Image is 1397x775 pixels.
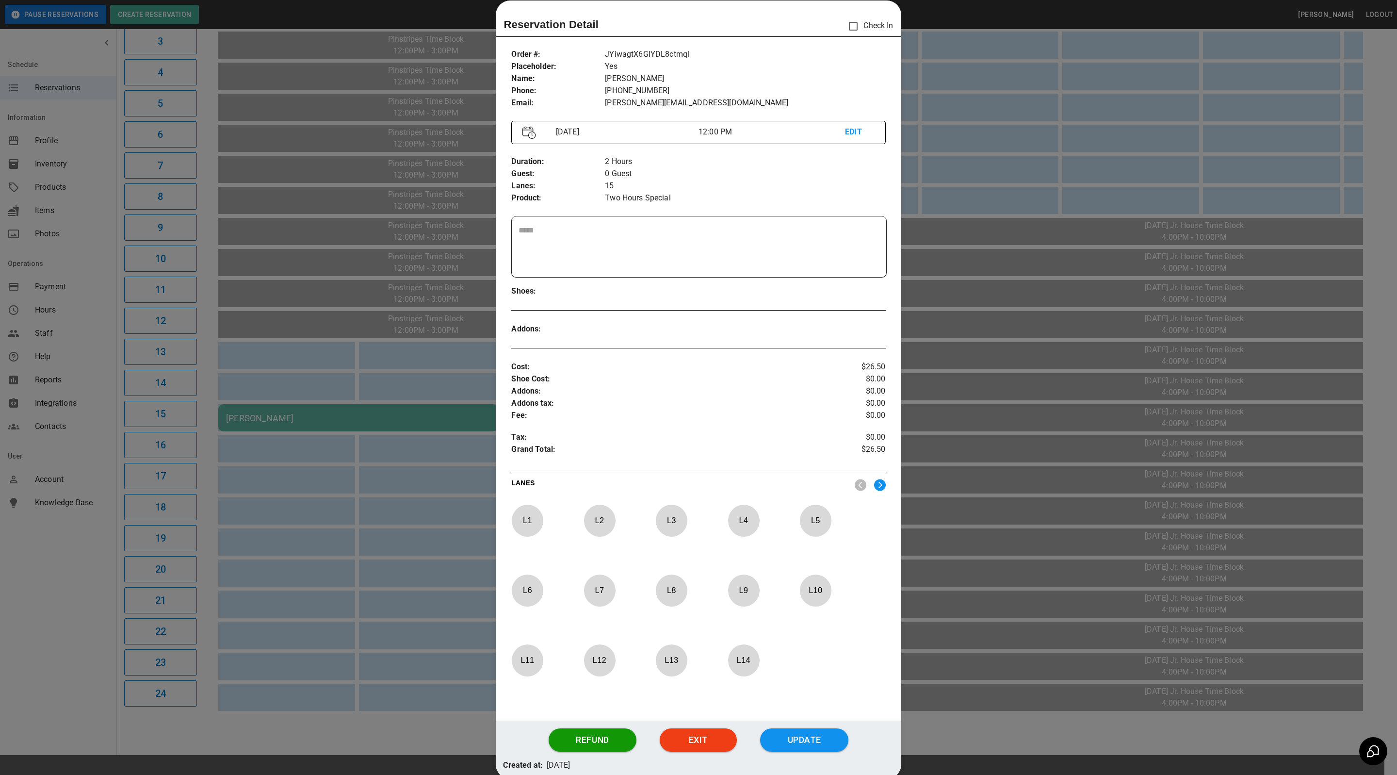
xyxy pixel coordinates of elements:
img: Vector [522,126,536,139]
p: 0 Guest [605,168,885,180]
p: $0.00 [823,373,886,385]
p: Order # : [511,49,605,61]
p: [PERSON_NAME] [605,73,885,85]
p: L 10 [799,579,831,602]
p: Duration : [511,156,605,168]
p: Email : [511,97,605,109]
p: [PERSON_NAME][EMAIL_ADDRESS][DOMAIN_NAME] [605,97,885,109]
p: Addons : [511,323,605,335]
p: Fee : [511,410,823,422]
p: L 7 [584,579,616,602]
img: nav_left.svg [855,479,866,491]
p: Created at: [503,759,543,772]
p: $26.50 [823,361,886,373]
p: Shoe Cost : [511,373,823,385]
p: Product : [511,192,605,204]
button: Update [760,728,848,752]
p: Shoes : [511,285,605,297]
p: Name : [511,73,605,85]
p: Reservation Detail [504,16,599,33]
p: L 6 [511,579,543,602]
p: Phone : [511,85,605,97]
p: L 14 [728,649,760,672]
p: $0.00 [823,431,886,444]
p: 15 [605,180,885,192]
p: L 8 [655,579,687,602]
p: $0.00 [823,397,886,410]
p: [DATE] [552,126,698,138]
p: Yes [605,61,885,73]
p: Two Hours Special [605,192,885,204]
p: Check In [843,16,893,36]
p: Lanes : [511,180,605,192]
p: $0.00 [823,385,886,397]
p: L 13 [655,649,687,672]
p: L 12 [584,649,616,672]
p: L 5 [799,509,831,532]
p: L 9 [728,579,760,602]
img: right.svg [874,479,886,491]
p: Cost : [511,361,823,373]
p: LANES [511,478,846,492]
p: Addons : [511,385,823,397]
p: [PHONE_NUMBER] [605,85,885,97]
p: L 4 [728,509,760,532]
p: EDIT [845,126,874,138]
p: Grand Total : [511,444,823,458]
p: $0.00 [823,410,886,422]
p: Tax : [511,431,823,444]
p: 2 Hours [605,156,885,168]
button: Exit [660,728,737,752]
p: 12:00 PM [698,126,845,138]
p: Guest : [511,168,605,180]
p: L 11 [511,649,543,672]
p: L 2 [584,509,616,532]
p: JYiwagtX6GIYDL8ctmql [605,49,885,61]
p: Placeholder : [511,61,605,73]
p: [DATE] [547,759,570,772]
p: Addons tax : [511,397,823,410]
p: L 1 [511,509,543,532]
p: L 3 [655,509,687,532]
button: Refund [549,728,636,752]
p: $26.50 [823,444,886,458]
